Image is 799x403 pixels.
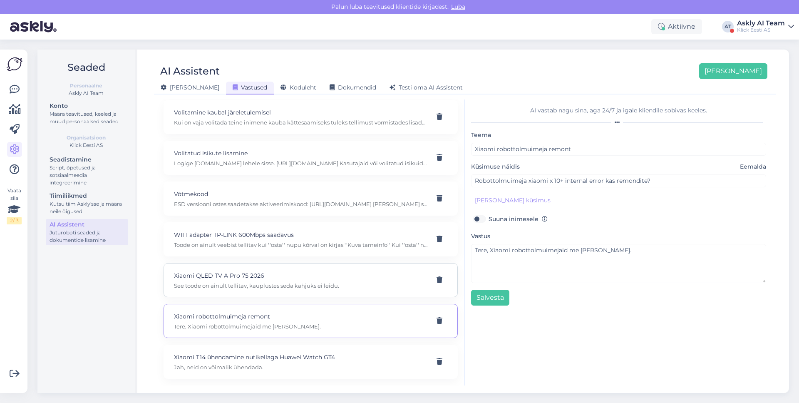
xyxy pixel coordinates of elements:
p: Volitatud isikute lisamine [174,149,427,158]
div: Script, õpetused ja sotsiaalmeedia integreerimine [50,164,124,187]
p: ESD versiooni ostes saadetakse aktiveerimiskood: [URL][DOMAIN_NAME] [PERSON_NAME] saab vormistada... [174,200,427,208]
p: Xiaomi T14 ühendamine nutikellaga Huawei Watch GT4 [174,353,427,362]
span: [PERSON_NAME] [161,84,219,91]
div: AI vastab nagu sina, aga 24/7 ja igale kliendile sobivas keeles. [471,106,766,115]
div: Klick Eesti AS [44,142,128,149]
b: Personaalne [70,82,102,90]
div: Kutsu tiim Askly'sse ja määra neile õigused [50,200,124,215]
span: Luba [449,3,468,10]
div: Volitamine kaubal järeletulemiselKui on vaja volitada teine inimene kauba kättesaamiseks tuleks t... [164,100,458,134]
div: Volitatud isikute lisamineLogige [DOMAIN_NAME] lehele sisse. [URL][DOMAIN_NAME] Kasutajaid või vo... [164,141,458,175]
div: WIFI adapter TP-LINK 600Mbps saadavusToode on ainult veebist tellitav kui ''osta'' nupu kõrval on... [164,222,458,256]
div: Juturoboti seaded ja dokumentide lisamine [50,229,124,244]
div: AT [722,21,734,32]
div: Xiaomi T14 ühendamine nutikellaga Huawei Watch GT4Jah, neid on võimalik ühendada. [164,345,458,379]
a: Askly AI TeamKlick Eesti AS [737,20,794,33]
div: Aktiivne [651,19,702,34]
div: Määra teavitused, keeled ja muud personaalsed seaded [50,110,124,125]
p: Xiaomi robottolmuimeja remont [174,312,427,321]
label: Küsimuse näidis [471,162,766,171]
p: Kui on vaja volitada teine inimene kauba kättesaamiseks tuleks tellimust vormistades lisada “Tarn... [174,119,427,126]
button: [PERSON_NAME] küsimus [471,194,554,207]
a: AI AssistentJuturoboti seaded ja dokumentide lisamine [46,219,128,245]
p: Toode on ainult veebist tellitav kui ''osta'' nupu kõrval on kirjas ''Kuva tarneinfo'' Kui ''osta... [174,241,427,249]
label: Teema [471,131,494,139]
span: Testi oma AI Assistent [390,84,463,91]
div: Xiaomi robottolmuimeja remontTere, Xiaomi robottolmuimejaid me [PERSON_NAME]. [164,304,458,338]
div: Askly AI Team [44,90,128,97]
div: Klick Eesti AS [737,27,785,33]
input: Näide kliendi küsimusest [471,174,766,187]
p: Tere, Xiaomi robottolmuimejaid me [PERSON_NAME]. [174,323,427,330]
p: WIFI adapter TP-LINK 600Mbps saadavus [174,230,427,239]
p: Jah, neid on võimalik ühendada. [174,363,427,371]
div: AI Assistent [50,220,124,229]
span: Dokumendid [330,84,376,91]
button: Salvesta [471,290,509,306]
p: Võtmekood [174,189,427,199]
div: Vaata siia [7,187,22,224]
a: SeadistamineScript, õpetused ja sotsiaalmeedia integreerimine [46,154,128,188]
span: Vastused [233,84,267,91]
p: Logige [DOMAIN_NAME] lehele sisse. [URL][DOMAIN_NAME] Kasutajaid või volitatud isikuid saab lisad... [174,159,427,167]
label: Suuna inimesele [489,214,548,224]
div: AI Assistent [160,63,220,79]
h2: Seaded [44,60,128,75]
span: Koduleht [280,84,316,91]
p: Xiaomi QLED TV A Pro 75 2026 [174,271,427,280]
div: 2 / 3 [7,217,22,224]
b: Organisatsioon [67,134,106,142]
div: Konto [50,102,124,110]
img: Askly Logo [7,56,22,72]
p: Volitamine kaubal järeletulemisel [174,108,427,117]
div: Xiaomi QLED TV A Pro 75 2026See toode on ainult tellitav, kauplustes seda kahjuks ei leidu. [164,263,458,297]
div: Seadistamine [50,155,124,164]
div: Tiimiliikmed [50,192,124,200]
p: See toode on ainult tellitav, kauplustes seda kahjuks ei leidu. [174,282,427,289]
textarea: Tere, Xiaomi robottolmuimejaid me [PERSON_NAME]. [471,244,766,283]
div: Askly AI Team [737,20,785,27]
a: KontoMäära teavitused, keeled ja muud personaalsed seaded [46,100,128,127]
a: TiimiliikmedKutsu tiim Askly'sse ja määra neile õigused [46,190,128,216]
label: Vastus [471,232,494,241]
input: Lisa teema [471,143,766,156]
span: Eemalda [740,162,766,171]
div: VõtmekoodESD versiooni ostes saadetakse aktiveerimiskood: [URL][DOMAIN_NAME] [PERSON_NAME] saab v... [164,182,458,216]
button: [PERSON_NAME] [699,63,767,79]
